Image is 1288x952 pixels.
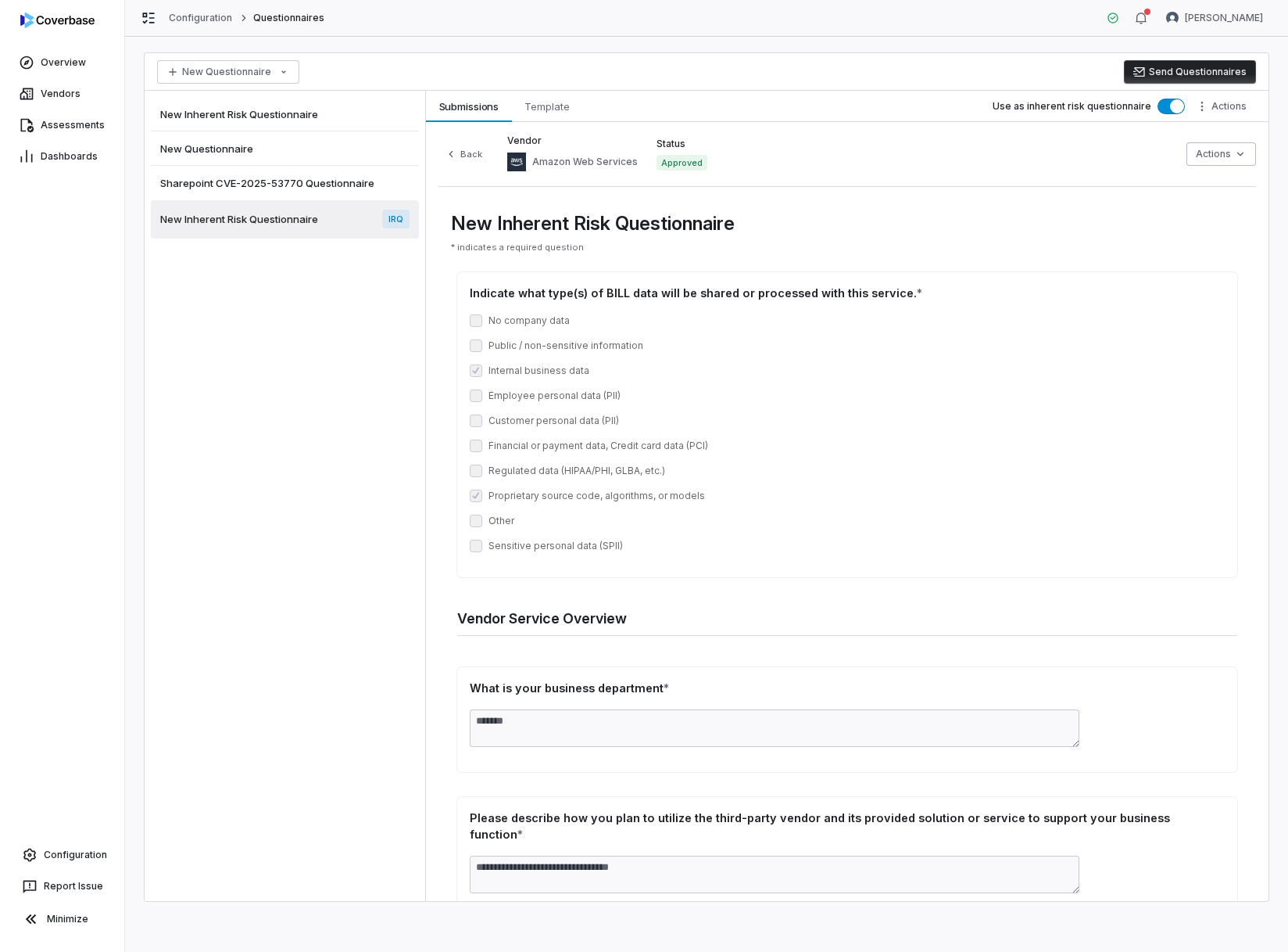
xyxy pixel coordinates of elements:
[488,415,619,427] label: Customer personal data (PII)
[488,465,665,477] label: Regulated data (HIPAA/PHI, GLBA, etc.)
[451,212,1243,235] h3: New Inherent Risk Questionnaire
[993,100,1151,113] label: Use as inherent risk questionnaire
[1185,12,1263,24] span: [PERSON_NAME]
[657,155,707,171] span: Approved
[488,540,623,552] label: Sensitive personal data (SPII)
[1157,6,1272,30] button: Daniel Aranibar avatar[PERSON_NAME]
[457,609,1237,629] h4: Vendor Service Overview
[488,339,643,352] label: Public / non-sensitive information
[253,12,325,24] span: Questionnaires
[438,145,488,163] button: Back
[382,210,410,228] span: IRQ
[488,490,705,502] label: Proprietary source code, algorithms, or models
[470,680,1225,697] div: What is your business department
[488,390,621,402] label: Employee personal data (PII)
[470,810,1225,844] div: Please describe how you plan to utilize the third-party vendor and its provided solution or servi...
[169,12,233,24] a: Configuration
[488,365,589,377] label: Internal business data
[657,138,707,150] label: Status
[157,60,299,84] button: New Questionnaire
[151,166,419,200] a: Sharepoint CVE-2025-53770 Questionnaire
[3,48,121,77] a: Overview
[160,142,253,156] span: New Questionnaire
[160,212,318,226] span: New Inherent Risk Questionnaire
[151,97,419,131] a: New Inherent Risk Questionnaire
[518,96,576,117] span: Template
[1124,60,1256,84] button: Send Questionnaires
[507,135,638,147] label: Vendor
[470,285,1225,302] div: Indicate what type(s) of BILL data will be shared or processed with this service.
[3,142,121,171] a: Dashboards
[451,242,1243,253] p: * indicates a required question
[160,176,374,190] span: Sharepoint CVE-2025-53770 Questionnaire
[160,107,318,121] span: New Inherent Risk Questionnaire
[488,314,570,327] label: No company data
[3,80,121,108] a: Vendors
[151,200,419,239] a: New Inherent Risk QuestionnaireIRQ
[1186,142,1256,166] button: Actions
[433,96,506,117] span: Submissions
[3,111,121,139] a: Assessments
[6,904,118,935] button: Minimize
[151,131,419,166] a: New Questionnaire
[6,841,118,869] a: Configuration
[488,515,514,527] label: Other
[488,440,708,452] label: Financial or payment data, Credit card data (PCI)
[532,156,638,168] span: Amazon Web Services
[20,13,95,28] img: logo-D7KZi-bG.svg
[503,145,642,178] a: https://aws.com/Amazon Web Services
[1166,12,1179,24] img: Daniel Aranibar avatar
[6,872,118,900] button: Report Issue
[1191,95,1256,118] button: More actions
